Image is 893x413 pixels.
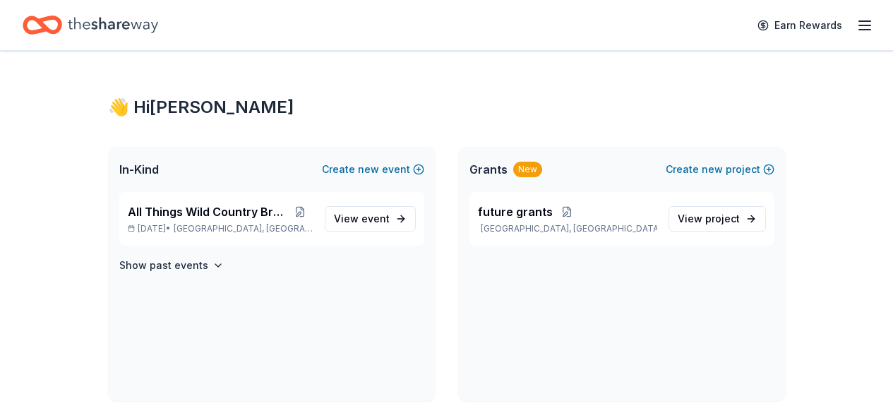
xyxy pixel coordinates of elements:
a: View event [325,206,416,232]
a: Earn Rewards [749,13,851,38]
p: [GEOGRAPHIC_DATA], [GEOGRAPHIC_DATA] [478,223,657,234]
span: event [361,213,390,225]
span: new [702,161,723,178]
p: [DATE] • [128,223,313,234]
button: Show past events [119,257,224,274]
div: New [513,162,542,177]
span: Grants [469,161,508,178]
span: In-Kind [119,161,159,178]
button: Createnewevent [322,161,424,178]
span: future grants [478,203,553,220]
button: Createnewproject [666,161,774,178]
span: View [678,210,740,227]
h4: Show past events [119,257,208,274]
a: Home [23,8,158,42]
div: 👋 Hi [PERSON_NAME] [108,96,786,119]
span: project [705,213,740,225]
a: View project [669,206,766,232]
span: [GEOGRAPHIC_DATA], [GEOGRAPHIC_DATA] [174,223,313,234]
span: new [358,161,379,178]
span: All Things Wild Country Brunch [128,203,287,220]
span: View [334,210,390,227]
